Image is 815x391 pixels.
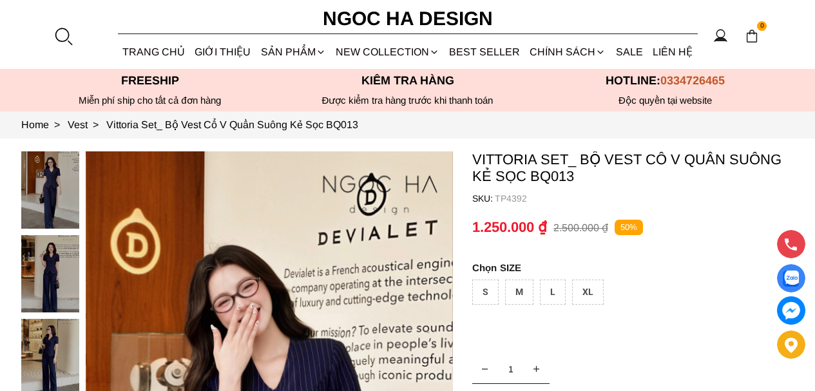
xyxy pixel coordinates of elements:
a: Link to Vittoria Set_ Bộ Vest Cổ V Quần Suông Kẻ Sọc BQ013 [106,119,358,130]
a: GIỚI THIỆU [190,35,256,69]
a: Link to Home [21,119,68,130]
p: Freeship [21,74,279,88]
div: SẢN PHẨM [256,35,331,69]
a: messenger [777,296,805,325]
p: TP4392 [495,193,794,204]
p: Được kiểm tra hàng trước khi thanh toán [279,95,537,106]
p: 50% [615,220,643,236]
p: SIZE [472,262,794,273]
span: > [49,119,65,130]
p: 1.250.000 ₫ [472,219,547,236]
h6: Độc quyền tại website [537,95,794,106]
img: img-CART-ICON-ksit0nf1 [745,29,759,43]
img: Vittoria Set_ Bộ Vest Cổ V Quần Suông Kẻ Sọc BQ013_mini_0 [21,151,79,229]
a: Link to Vest [68,119,106,130]
p: 2.500.000 ₫ [553,222,608,234]
a: Display image [777,264,805,292]
a: Ngoc Ha Design [311,3,504,34]
font: Kiểm tra hàng [361,74,454,87]
div: L [540,280,566,305]
div: Chính sách [525,35,611,69]
h6: SKU: [472,193,495,204]
span: 0334726465 [660,74,725,87]
p: Vittoria Set_ Bộ Vest Cổ V Quần Suông Kẻ Sọc BQ013 [472,151,794,185]
p: Hotline: [537,74,794,88]
div: M [505,280,533,305]
a: SALE [611,35,647,69]
img: Vittoria Set_ Bộ Vest Cổ V Quần Suông Kẻ Sọc BQ013_mini_1 [21,235,79,312]
span: > [88,119,104,130]
img: Display image [783,271,799,287]
a: LIÊN HỆ [647,35,697,69]
div: Miễn phí ship cho tất cả đơn hàng [21,95,279,106]
div: XL [572,280,604,305]
span: 0 [757,21,767,32]
input: Quantity input [472,356,550,382]
a: BEST SELLER [445,35,525,69]
div: S [472,280,499,305]
a: NEW COLLECTION [331,35,444,69]
a: TRANG CHỦ [118,35,190,69]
